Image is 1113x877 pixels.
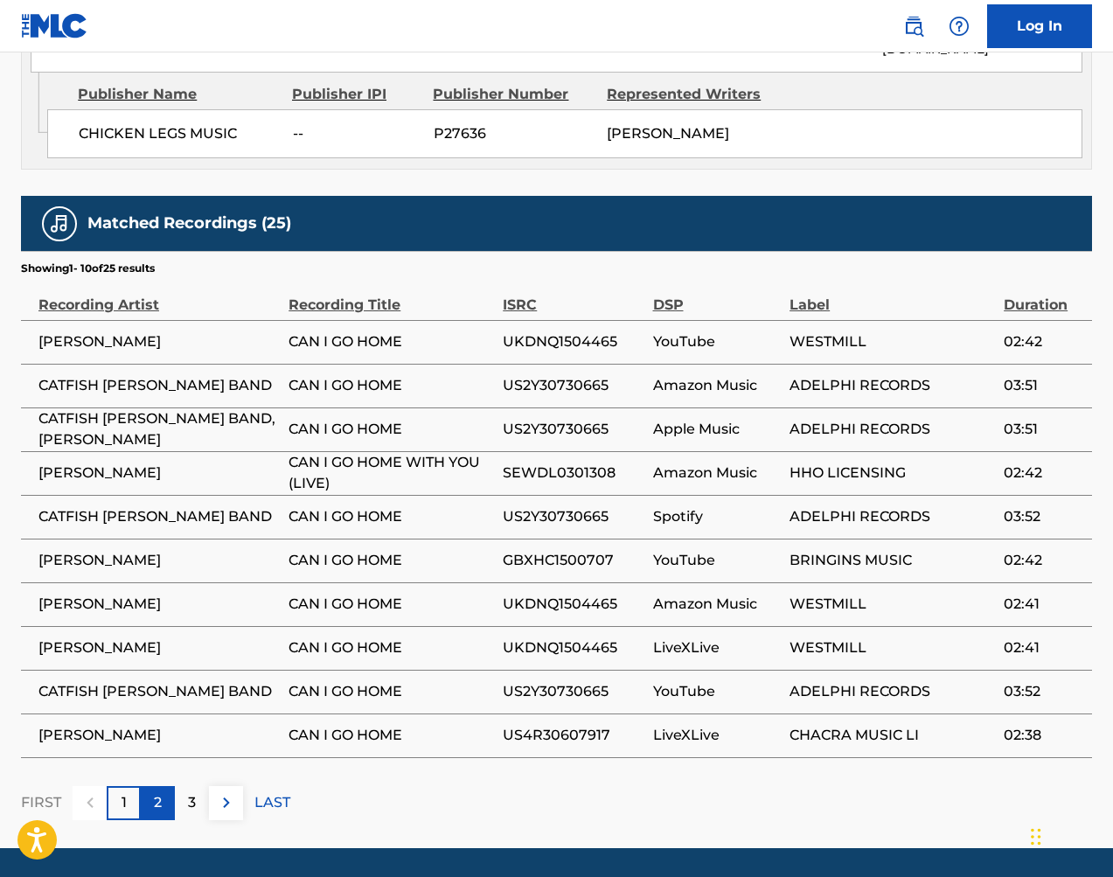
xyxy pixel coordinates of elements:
[790,550,995,571] span: BRINGINS MUSIC
[607,125,729,142] span: [PERSON_NAME]
[433,84,594,105] div: Publisher Number
[503,594,643,615] span: UKDNQ1504465
[1004,375,1083,396] span: 03:51
[1026,793,1113,877] iframe: Chat Widget
[503,725,643,746] span: US4R30607917
[154,792,162,813] p: 2
[38,375,280,396] span: CATFISH [PERSON_NAME] BAND
[38,408,280,450] span: CATFISH [PERSON_NAME] BAND, [PERSON_NAME]
[434,123,594,144] span: P27636
[653,419,782,440] span: Apple Music
[38,463,280,484] span: [PERSON_NAME]
[503,463,643,484] span: SEWDL0301308
[289,725,494,746] span: CAN I GO HOME
[289,681,494,702] span: CAN I GO HOME
[790,681,995,702] span: ADELPHI RECORDS
[38,681,280,702] span: CATFISH [PERSON_NAME] BAND
[653,331,782,352] span: YouTube
[254,792,290,813] p: LAST
[49,213,70,234] img: Matched Recordings
[289,331,494,352] span: CAN I GO HOME
[790,637,995,658] span: WESTMILL
[289,550,494,571] span: CAN I GO HOME
[1004,594,1083,615] span: 02:41
[790,506,995,527] span: ADELPHI RECORDS
[503,681,643,702] span: US2Y30730665
[292,84,420,105] div: Publisher IPI
[653,550,782,571] span: YouTube
[1004,276,1083,316] div: Duration
[903,16,924,37] img: search
[216,792,237,813] img: right
[653,276,782,316] div: DSP
[21,792,61,813] p: FIRST
[1004,506,1083,527] span: 03:52
[1004,331,1083,352] span: 02:42
[1004,637,1083,658] span: 02:41
[87,213,291,233] h5: Matched Recordings (25)
[21,261,155,276] p: Showing 1 - 10 of 25 results
[1031,811,1041,863] div: Drag
[38,506,280,527] span: CATFISH [PERSON_NAME] BAND
[503,419,643,440] span: US2Y30730665
[653,506,782,527] span: Spotify
[289,375,494,396] span: CAN I GO HOME
[1004,419,1083,440] span: 03:51
[653,637,782,658] span: LiveXLive
[790,594,995,615] span: WESTMILL
[38,276,280,316] div: Recording Artist
[38,594,280,615] span: [PERSON_NAME]
[38,725,280,746] span: [PERSON_NAME]
[790,419,995,440] span: ADELPHI RECORDS
[790,375,995,396] span: ADELPHI RECORDS
[942,9,977,44] div: Help
[289,637,494,658] span: CAN I GO HOME
[790,276,995,316] div: Label
[122,792,127,813] p: 1
[38,331,280,352] span: [PERSON_NAME]
[653,725,782,746] span: LiveXLive
[21,13,88,38] img: MLC Logo
[653,463,782,484] span: Amazon Music
[1004,463,1083,484] span: 02:42
[503,375,643,396] span: US2Y30730665
[289,276,494,316] div: Recording Title
[503,637,643,658] span: UKDNQ1504465
[1004,681,1083,702] span: 03:52
[949,16,970,37] img: help
[790,331,995,352] span: WESTMILL
[1004,550,1083,571] span: 02:42
[790,725,995,746] span: CHACRA MUSIC LI
[653,594,782,615] span: Amazon Music
[38,550,280,571] span: [PERSON_NAME]
[503,276,643,316] div: ISRC
[503,331,643,352] span: UKDNQ1504465
[188,792,196,813] p: 3
[896,9,931,44] a: Public Search
[987,4,1092,48] a: Log In
[289,452,494,494] span: CAN I GO HOME WITH YOU (LIVE)
[653,681,782,702] span: YouTube
[289,506,494,527] span: CAN I GO HOME
[289,594,494,615] span: CAN I GO HOME
[1004,725,1083,746] span: 02:38
[503,506,643,527] span: US2Y30730665
[790,463,995,484] span: HHO LICENSING
[293,123,421,144] span: --
[38,637,280,658] span: [PERSON_NAME]
[78,84,279,105] div: Publisher Name
[289,419,494,440] span: CAN I GO HOME
[503,550,643,571] span: GBXHC1500707
[607,84,768,105] div: Represented Writers
[653,375,782,396] span: Amazon Music
[79,123,279,144] span: CHICKEN LEGS MUSIC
